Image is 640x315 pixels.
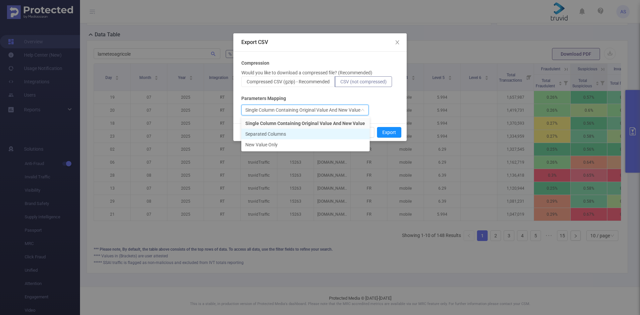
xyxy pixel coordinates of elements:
[361,108,365,113] i: icon: down
[377,127,401,138] button: Export
[395,40,400,45] i: icon: close
[388,33,407,52] button: Close
[241,69,372,76] p: Would you like to download a compressed file? (Recommended)
[241,95,286,102] b: Parameters Mapping
[241,139,370,150] li: New Value Only
[241,60,269,67] b: Compression
[340,79,387,84] span: CSV (not compressed)
[247,79,330,84] span: Compressed CSV (gzip) - Recommended
[245,105,360,115] div: Single Column Containing Original Value And New Value
[241,118,370,129] li: Single Column Containing Original Value And New Value
[241,129,370,139] li: Separated Columns
[241,39,399,46] div: Export CSV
